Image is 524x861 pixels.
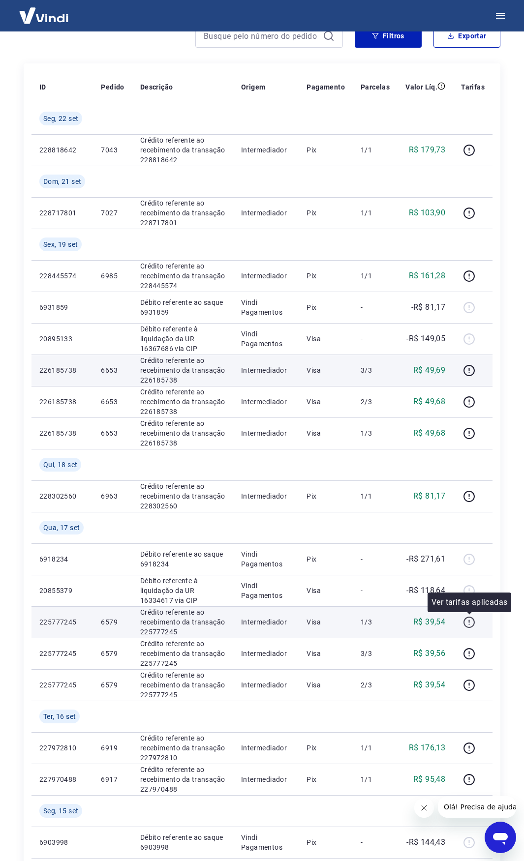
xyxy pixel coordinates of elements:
p: R$ 179,73 [409,144,446,156]
p: Pix [307,743,345,753]
p: Crédito referente ao recebimento da transação 227972810 [140,733,225,763]
p: Visa [307,428,345,438]
p: 226185738 [39,365,85,375]
p: 6917 [101,774,124,784]
p: Intermediador [241,271,291,281]
span: Qua, 17 set [43,523,80,533]
span: Seg, 22 set [43,114,78,123]
p: 6963 [101,491,124,501]
p: Tarifas [461,82,485,92]
p: 6653 [101,365,124,375]
p: Crédito referente ao recebimento da transação 226185738 [140,418,225,448]
p: 6931859 [39,302,85,312]
p: Pix [307,302,345,312]
p: -R$ 144,43 [406,836,445,848]
p: Pix [307,271,345,281]
p: Débito referente à liquidação da UR 16367686 via CIP [140,324,225,354]
p: - [361,554,390,564]
p: Descrição [140,82,173,92]
p: Crédito referente ao recebimento da transação 225777245 [140,670,225,700]
p: Débito referente ao saque 6918234 [140,549,225,569]
p: Visa [307,586,345,595]
p: Intermediador [241,397,291,407]
p: Pix [307,208,345,218]
button: Filtros [355,24,422,48]
p: 225777245 [39,680,85,690]
p: Crédito referente ao recebimento da transação 226185738 [140,387,225,416]
p: Crédito referente ao recebimento da transação 226185738 [140,356,225,385]
p: Pix [307,145,345,155]
p: 2/3 [361,397,390,407]
span: Sex, 19 set [43,239,78,249]
p: 1/1 [361,208,390,218]
p: Intermediador [241,617,291,627]
p: Intermediador [241,145,291,155]
p: 6579 [101,617,124,627]
p: Visa [307,680,345,690]
iframe: Botão para abrir a janela de mensagens [485,822,516,853]
p: Intermediador [241,491,291,501]
p: 228445574 [39,271,85,281]
iframe: Fechar mensagem [414,798,434,818]
p: 6919 [101,743,124,753]
p: 1/1 [361,774,390,784]
p: 6579 [101,680,124,690]
p: 6985 [101,271,124,281]
p: Ver tarifas aplicadas [432,596,507,608]
p: 228302560 [39,491,85,501]
p: - [361,586,390,595]
p: Visa [307,649,345,658]
iframe: Mensagem da empresa [438,796,516,818]
p: Parcelas [361,82,390,92]
p: 226185738 [39,428,85,438]
p: Vindi Pagamentos [241,581,291,600]
p: Crédito referente ao recebimento da transação 228717801 [140,198,225,228]
p: 225777245 [39,649,85,658]
p: Pix [307,774,345,784]
p: Crédito referente ao recebimento da transação 228818642 [140,135,225,165]
p: Crédito referente ao recebimento da transação 227970488 [140,765,225,794]
p: 6653 [101,397,124,407]
p: Intermediador [241,743,291,753]
p: 7043 [101,145,124,155]
p: 2/3 [361,680,390,690]
p: R$ 81,17 [413,490,445,502]
p: R$ 49,69 [413,364,445,376]
p: Débito referente à liquidação da UR 16334617 via CIP [140,576,225,605]
p: Intermediador [241,774,291,784]
p: R$ 176,13 [409,742,446,754]
p: R$ 103,90 [409,207,446,219]
p: -R$ 118,64 [406,585,445,596]
p: - [361,302,390,312]
p: Valor Líq. [405,82,437,92]
input: Busque pelo número do pedido [204,29,319,43]
p: 225777245 [39,617,85,627]
p: Crédito referente ao recebimento da transação 225777245 [140,639,225,668]
p: Vindi Pagamentos [241,832,291,852]
p: R$ 161,28 [409,270,446,282]
p: - [361,334,390,344]
p: 228717801 [39,208,85,218]
p: ID [39,82,46,92]
p: 227972810 [39,743,85,753]
span: Ter, 16 set [43,712,76,721]
p: - [361,837,390,847]
p: Origem [241,82,265,92]
p: Intermediador [241,208,291,218]
p: Visa [307,397,345,407]
p: Débito referente ao saque 6931859 [140,297,225,317]
p: Débito referente ao saque 6903998 [140,832,225,852]
img: Vindi [12,0,76,30]
p: 1/1 [361,145,390,155]
p: Visa [307,334,345,344]
p: 6903998 [39,837,85,847]
p: -R$ 149,05 [406,333,445,345]
p: Intermediador [241,649,291,658]
p: 3/3 [361,365,390,375]
p: 1/3 [361,617,390,627]
p: 6653 [101,428,124,438]
p: 1/1 [361,743,390,753]
p: Pix [307,554,345,564]
p: R$ 39,56 [413,648,445,659]
p: Intermediador [241,428,291,438]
